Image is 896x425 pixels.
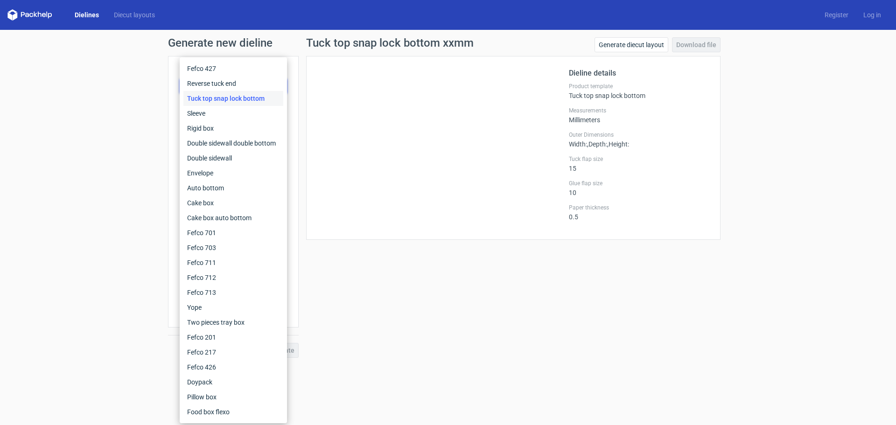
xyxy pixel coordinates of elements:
a: Register [817,10,856,20]
div: Fefco 711 [183,255,283,270]
div: Sleeve [183,106,283,121]
div: Pillow box [183,390,283,404]
div: Fefco 426 [183,360,283,375]
label: Paper thickness [569,204,709,211]
div: Yope [183,300,283,315]
div: Food box flexo [183,404,283,419]
span: , Height : [607,140,629,148]
label: Outer Dimensions [569,131,709,139]
div: Fefco 201 [183,330,283,345]
label: Measurements [569,107,709,114]
div: Fefco 427 [183,61,283,76]
a: Log in [856,10,889,20]
div: 10 [569,180,709,196]
div: Double sidewall [183,151,283,166]
label: Glue flap size [569,180,709,187]
div: Tuck top snap lock bottom [569,83,709,99]
span: Width : [569,140,587,148]
div: Double sidewall double bottom [183,136,283,151]
a: Dielines [67,10,106,20]
div: 0.5 [569,204,709,221]
a: Generate diecut layout [595,37,668,52]
div: Tuck top snap lock bottom [183,91,283,106]
div: Fefco 712 [183,270,283,285]
label: Product template [569,83,709,90]
div: Fefco 217 [183,345,283,360]
h1: Tuck top snap lock bottom xxmm [306,37,474,49]
div: Fefco 703 [183,240,283,255]
div: Doypack [183,375,283,390]
div: Auto bottom [183,181,283,195]
div: Envelope [183,166,283,181]
div: Cake box [183,195,283,210]
h2: Dieline details [569,68,709,79]
div: Fefco 713 [183,285,283,300]
div: Rigid box [183,121,283,136]
div: 15 [569,155,709,172]
a: Diecut layouts [106,10,162,20]
div: Fefco 701 [183,225,283,240]
div: Two pieces tray box [183,315,283,330]
div: Millimeters [569,107,709,124]
div: Reverse tuck end [183,76,283,91]
label: Tuck flap size [569,155,709,163]
h1: Generate new dieline [168,37,728,49]
div: Cake box auto bottom [183,210,283,225]
span: , Depth : [587,140,607,148]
